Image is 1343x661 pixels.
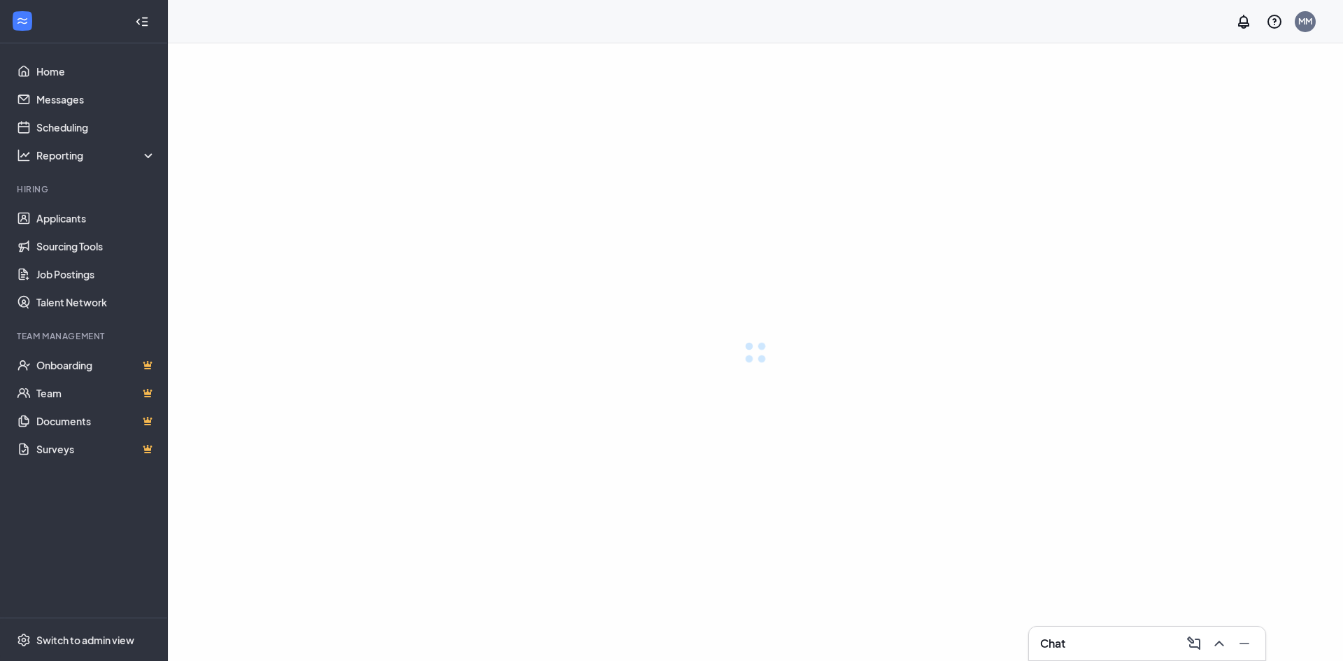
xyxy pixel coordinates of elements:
[1232,632,1254,655] button: Minimize
[1235,13,1252,30] svg: Notifications
[36,85,156,113] a: Messages
[36,204,156,232] a: Applicants
[1040,636,1065,651] h3: Chat
[17,183,153,195] div: Hiring
[36,379,156,407] a: TeamCrown
[36,148,157,162] div: Reporting
[1186,635,1202,652] svg: ComposeMessage
[1211,635,1228,652] svg: ChevronUp
[1266,13,1283,30] svg: QuestionInfo
[36,113,156,141] a: Scheduling
[1236,635,1253,652] svg: Minimize
[1207,632,1229,655] button: ChevronUp
[15,14,29,28] svg: WorkstreamLogo
[36,633,134,647] div: Switch to admin view
[135,15,149,29] svg: Collapse
[17,633,31,647] svg: Settings
[36,435,156,463] a: SurveysCrown
[36,288,156,316] a: Talent Network
[17,330,153,342] div: Team Management
[36,407,156,435] a: DocumentsCrown
[36,260,156,288] a: Job Postings
[36,351,156,379] a: OnboardingCrown
[36,232,156,260] a: Sourcing Tools
[1298,15,1312,27] div: MM
[36,57,156,85] a: Home
[1181,632,1204,655] button: ComposeMessage
[17,148,31,162] svg: Analysis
